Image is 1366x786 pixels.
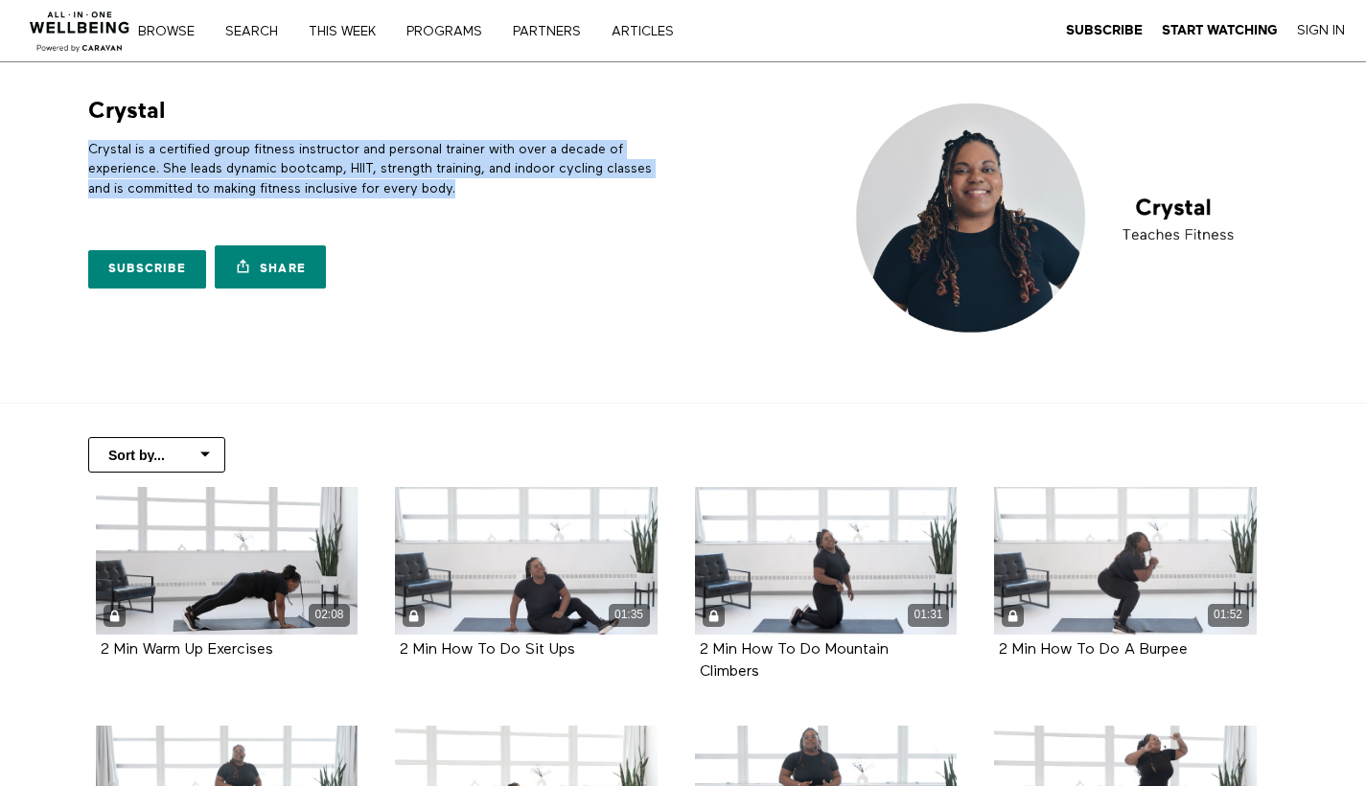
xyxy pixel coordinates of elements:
[1162,23,1278,37] strong: Start Watching
[400,642,575,658] strong: 2 Min How To Do Sit Ups
[999,642,1188,657] a: 2 Min How To Do A Burpee
[88,96,165,126] h1: Crystal
[302,25,396,38] a: THIS WEEK
[844,96,1278,340] img: Crystal
[1066,22,1143,39] a: Subscribe
[609,604,650,626] div: 01:35
[695,487,958,635] a: 2 Min How To Do Mountain Climbers 01:31
[101,642,273,657] a: 2 Min Warm Up Exercises
[1297,22,1345,39] a: Sign In
[131,25,215,38] a: Browse
[395,487,658,635] a: 2 Min How To Do Sit Ups 01:35
[700,642,889,679] a: 2 Min How To Do Mountain Climbers
[101,642,273,658] strong: 2 Min Warm Up Exercises
[908,604,949,626] div: 01:31
[700,642,889,680] strong: 2 Min How To Do Mountain Climbers
[151,21,713,40] nav: Primary
[1162,22,1278,39] a: Start Watching
[400,642,575,657] a: 2 Min How To Do Sit Ups
[400,25,502,38] a: PROGRAMS
[506,25,601,38] a: PARTNERS
[88,250,206,289] a: Subscribe
[215,245,326,289] a: Share
[88,140,676,198] p: Crystal is a certified group fitness instructor and personal trainer with over a decade of experi...
[999,642,1188,658] strong: 2 Min How To Do A Burpee
[994,487,1257,635] a: 2 Min How To Do A Burpee 01:52
[96,487,359,635] a: 2 Min Warm Up Exercises 02:08
[309,604,350,626] div: 02:08
[605,25,694,38] a: ARTICLES
[1066,23,1143,37] strong: Subscribe
[1208,604,1249,626] div: 01:52
[219,25,298,38] a: Search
